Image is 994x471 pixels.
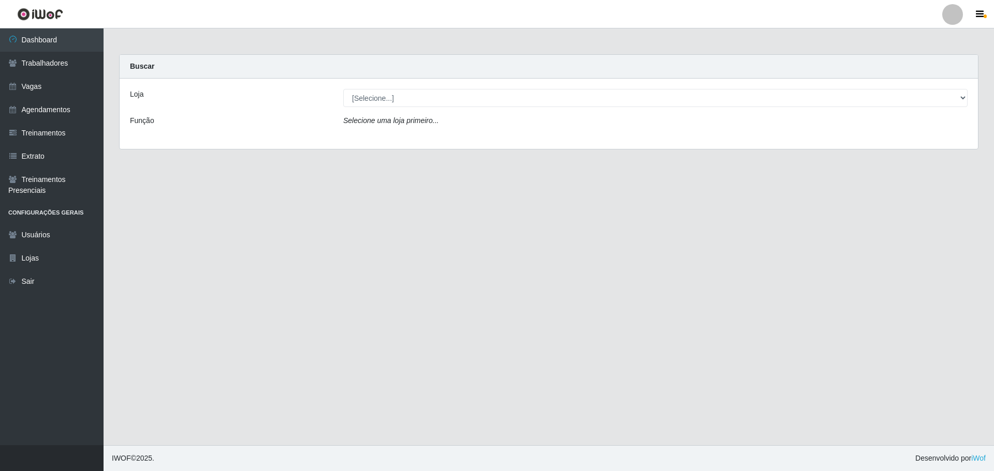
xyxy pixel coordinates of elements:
[130,89,143,100] label: Loja
[971,454,986,462] a: iWof
[343,116,438,125] i: Selecione uma loja primeiro...
[112,454,131,462] span: IWOF
[17,8,63,21] img: CoreUI Logo
[130,115,154,126] label: Função
[915,453,986,464] span: Desenvolvido por
[112,453,154,464] span: © 2025 .
[130,62,154,70] strong: Buscar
